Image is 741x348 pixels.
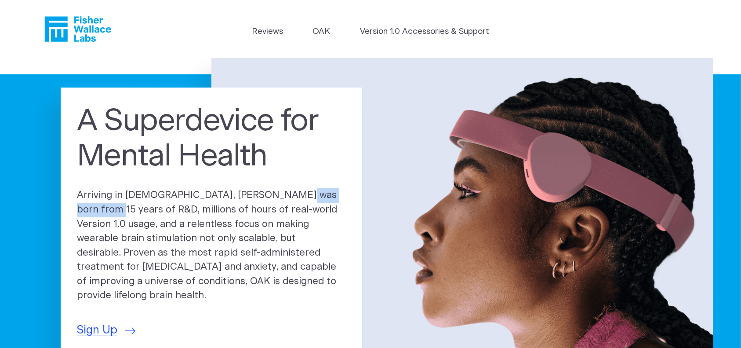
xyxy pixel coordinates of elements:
a: Fisher Wallace [44,16,111,42]
a: Version 1.0 Accessories & Support [360,26,489,38]
p: Arriving in [DEMOGRAPHIC_DATA], [PERSON_NAME] was born from 15 years of R&D, millions of hours of... [77,188,346,303]
a: Sign Up [77,322,136,339]
a: OAK [312,26,330,38]
h1: A Superdevice for Mental Health [77,104,346,174]
span: Sign Up [77,322,117,339]
a: Reviews [252,26,283,38]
